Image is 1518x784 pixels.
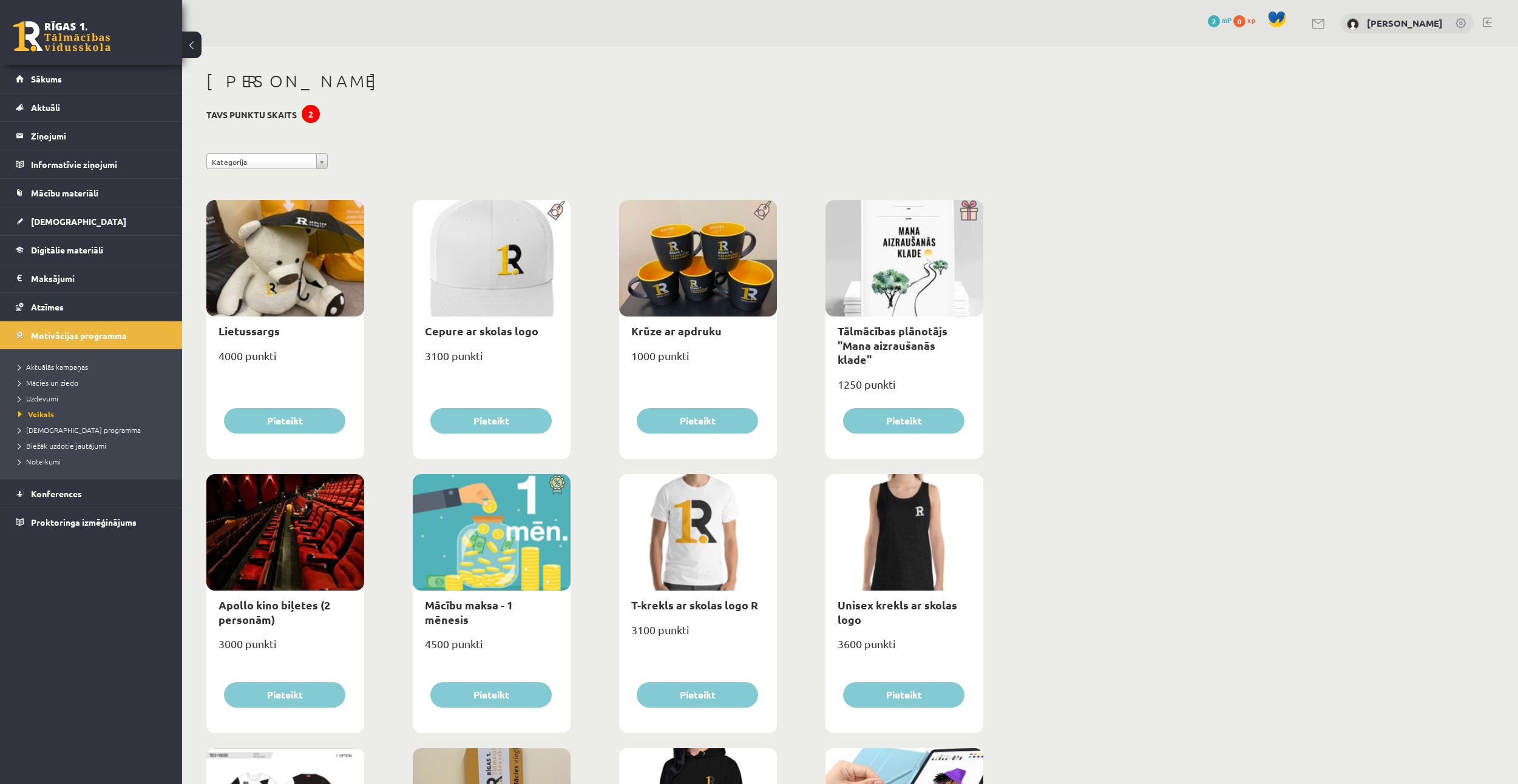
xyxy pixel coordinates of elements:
[18,378,78,387] span: Mācies un ziedo
[16,179,167,207] a: Mācību materiāli
[956,200,983,221] img: Dāvana ar pārsteigumu
[16,480,167,508] a: Konferences
[212,154,311,170] span: Kategorija
[302,105,320,123] div: 2
[31,244,103,255] span: Digitālie materiāli
[16,264,167,292] a: Maksājumi
[31,264,167,292] legend: Maksājumi
[16,207,167,235] a: [DEMOGRAPHIC_DATA]
[219,324,280,338] a: Lietussargs
[31,488,82,499] span: Konferences
[1367,17,1443,29] a: [PERSON_NAME]
[619,346,777,376] div: 1000 punkti
[1347,18,1359,30] img: Maksims Baltais
[1233,15,1261,25] a: 0 xp
[631,598,758,612] a: T-krekls ar skolas logo R
[31,216,126,227] span: [DEMOGRAPHIC_DATA]
[16,236,167,264] a: Digitālie materiāli
[1233,15,1245,27] span: 0
[16,93,167,121] a: Aktuāli
[18,456,170,467] a: Noteikumi
[1208,15,1232,25] a: 2 mP
[31,517,137,528] span: Proktoringa izmēģinājums
[18,409,54,419] span: Veikals
[13,21,110,52] a: Rīgas 1. Tālmācības vidusskola
[18,377,170,388] a: Mācies un ziedo
[425,324,538,338] a: Cepure ar skolas logo
[18,440,170,451] a: Biežāk uzdotie jautājumi
[543,200,571,221] img: Populāra prece
[543,474,571,495] img: Atlaide
[18,409,170,420] a: Veikals
[31,102,60,113] span: Aktuāli
[16,122,167,150] a: Ziņojumi
[838,324,947,366] a: Tālmācības plānotājs "Mana aizraušanās klade"
[224,408,345,434] button: Pieteikt
[31,187,98,198] span: Mācību materiāli
[18,457,61,466] span: Noteikumi
[219,598,330,626] a: Apollo kino biļetes (2 personām)
[430,408,552,434] button: Pieteikt
[206,153,328,169] a: Kategorija
[31,301,64,312] span: Atzīmes
[413,634,571,664] div: 4500 punkti
[631,324,722,338] a: Krūze ar apdruku
[18,394,58,403] span: Uzdevumi
[825,374,983,404] div: 1250 punkti
[843,408,964,434] button: Pieteikt
[31,330,127,341] span: Motivācijas programma
[16,508,167,536] a: Proktoringa izmēģinājums
[1208,15,1220,27] span: 2
[1222,15,1232,25] span: mP
[18,361,170,372] a: Aktuālās kampaņas
[206,346,364,376] div: 4000 punkti
[637,682,758,708] button: Pieteikt
[18,424,170,435] a: [DEMOGRAPHIC_DATA] programma
[18,393,170,404] a: Uzdevumi
[619,620,777,650] div: 3100 punkti
[18,441,106,451] span: Biežāk uzdotie jautājumi
[18,362,88,372] span: Aktuālās kampaņas
[425,598,513,626] a: Mācību maksa - 1 mēnesis
[430,682,552,708] button: Pieteikt
[31,122,167,150] legend: Ziņojumi
[18,425,141,435] span: [DEMOGRAPHIC_DATA] programma
[224,682,345,708] button: Pieteikt
[31,73,62,84] span: Sākums
[16,293,167,321] a: Atzīmes
[413,346,571,376] div: 3100 punkti
[206,71,983,92] h1: [PERSON_NAME]
[838,598,957,626] a: Unisex krekls ar skolas logo
[16,321,167,349] a: Motivācijas programma
[206,110,297,120] h3: Tavs punktu skaits
[843,682,964,708] button: Pieteikt
[16,150,167,178] a: Informatīvie ziņojumi
[750,200,777,221] img: Populāra prece
[31,150,167,178] legend: Informatīvie ziņojumi
[16,65,167,93] a: Sākums
[1247,15,1255,25] span: xp
[825,634,983,664] div: 3600 punkti
[206,634,364,664] div: 3000 punkti
[637,408,758,434] button: Pieteikt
